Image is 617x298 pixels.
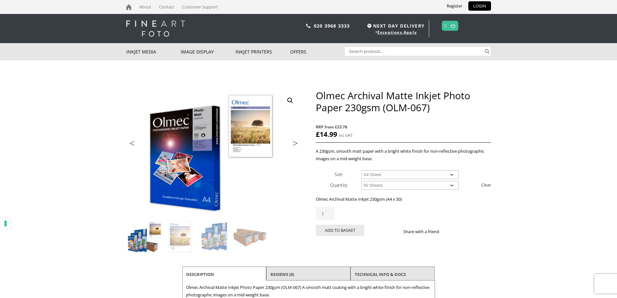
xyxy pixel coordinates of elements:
[306,24,311,28] img: phone.svg
[316,207,335,220] input: Product quantity
[468,1,491,11] a: LOGIN
[367,24,371,28] img: time.svg
[316,196,491,203] p: Olmec Archival Matte Inkjet 230gsm (A4 x 50)
[162,219,197,254] img: Olmec Archival Matte Inkjet Photo Paper 230gsm (OLM-067) - Image 2
[127,219,162,254] img: Olmec Archival Matte Inkjet Photo Paper 230gsm (OLM-067)
[316,130,320,139] span: £
[451,24,455,28] img: basket.svg
[316,148,491,162] p: A 230gsm, smooth matt paper with a bright white finish for non-reflective photographic images on ...
[126,43,181,60] a: Inkjet Media
[235,43,290,60] a: Inkjet Printers
[270,268,294,280] a: Reviews (0)
[316,130,337,139] bdi: 14.99
[377,30,417,35] a: Exceptions Apply
[403,228,447,235] p: Share with a friend
[345,47,484,56] input: Search products…
[198,219,233,254] img: Olmec Archival Matte Inkjet Photo Paper 230gsm (OLM-067) - Image 3
[481,180,491,190] a: Clear options
[186,268,214,280] a: Description
[484,47,491,56] button: Search
[290,43,345,60] a: Offers
[355,268,406,280] a: TECHNICAL INFO & DOCS
[316,89,491,113] h1: Olmec Archival Matte Inkjet Photo Paper 230gsm (OLM-067)
[314,23,350,29] a: 020 3968 3333
[316,225,364,236] button: Add to basket
[455,229,460,234] img: twitter sharing button
[181,43,235,60] a: Image Display
[463,229,468,234] img: email sharing button
[126,20,185,37] img: logo-white.svg
[330,182,347,188] label: Quantity
[234,219,269,254] img: Olmec Archival Matte Inkjet Photo Paper 230gsm (OLM-067) - Image 4
[335,171,343,177] label: Size
[366,22,425,30] span: NEXT DAY DELIVERY
[284,95,296,106] a: View full-screen image gallery
[447,229,452,234] img: facebook sharing button
[442,1,467,11] a: Register
[316,123,491,131] span: RRP from £23.78
[444,21,447,30] a: 0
